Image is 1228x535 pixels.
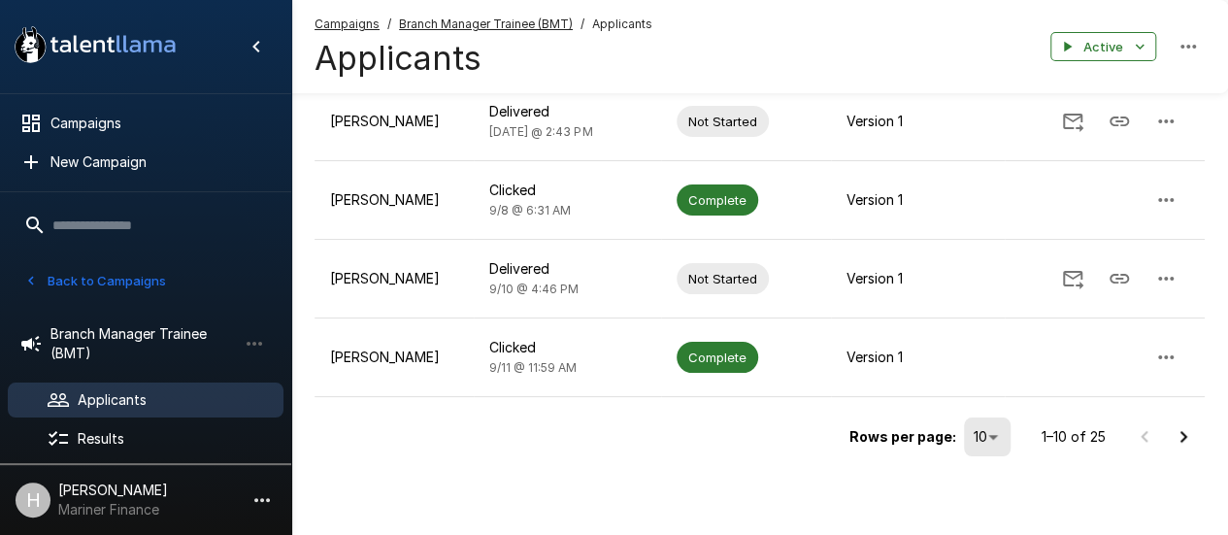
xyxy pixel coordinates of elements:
span: [DATE] @ 2:43 PM [489,124,592,139]
p: Version 1 [846,112,989,131]
button: Active [1050,32,1156,62]
p: Delivered [489,259,646,279]
span: Copy Interview Link [1096,112,1143,128]
p: Delivered [489,102,646,121]
span: Copy Interview Link [1096,269,1143,285]
span: Send Invitation [1049,112,1096,128]
span: Complete [677,349,758,367]
span: 9/10 @ 4:46 PM [489,282,579,296]
div: 10 [964,418,1011,456]
h4: Applicants [315,38,652,79]
span: Not Started [677,113,769,131]
p: Clicked [489,338,646,357]
p: [PERSON_NAME] [330,348,458,367]
span: / [387,15,391,34]
span: / [581,15,584,34]
p: Version 1 [846,348,989,367]
span: 9/11 @ 11:59 AM [489,360,577,375]
span: Applicants [592,15,652,34]
p: Rows per page: [849,427,956,447]
u: Branch Manager Trainee (BMT) [399,17,573,31]
p: Clicked [489,181,646,200]
button: Go to next page [1164,418,1203,456]
p: [PERSON_NAME] [330,112,458,131]
span: 9/8 @ 6:31 AM [489,203,571,217]
span: Send Invitation [1049,269,1096,285]
p: [PERSON_NAME] [330,269,458,288]
span: Complete [677,191,758,210]
p: Version 1 [846,190,989,210]
p: Version 1 [846,269,989,288]
p: [PERSON_NAME] [330,190,458,210]
u: Campaigns [315,17,380,31]
p: 1–10 of 25 [1042,427,1106,447]
span: Not Started [677,270,769,288]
